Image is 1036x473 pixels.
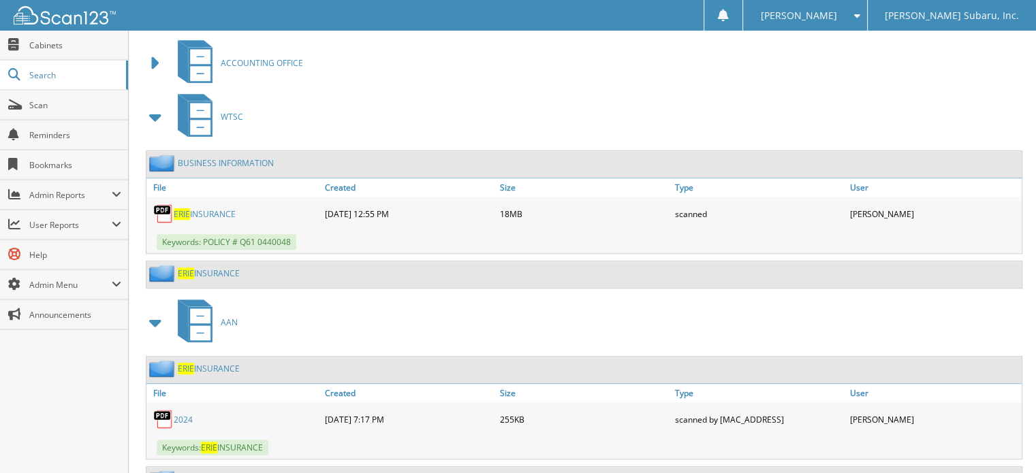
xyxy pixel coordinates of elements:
[968,408,1036,473] iframe: Chat Widget
[14,6,116,25] img: scan123-logo-white.svg
[146,178,321,197] a: File
[157,234,296,250] span: Keywords: POLICY # Q61 0440048
[174,208,190,220] span: ERIE
[29,309,121,321] span: Announcements
[847,178,1022,197] a: User
[153,203,174,224] img: PDF.png
[672,384,847,402] a: Type
[178,267,240,279] a: ERIEINSURANCE
[497,384,672,402] a: Size
[847,406,1022,433] div: [PERSON_NAME]
[29,189,112,201] span: Admin Reports
[149,265,178,282] img: folder2.png
[321,406,497,433] div: [DATE] 7:17 PM
[153,409,174,429] img: PDF.png
[29,99,121,111] span: Scan
[497,406,672,433] div: 255KB
[29,219,112,231] span: User Reports
[497,200,672,227] div: 18MB
[29,249,121,261] span: Help
[157,440,268,455] span: Keywords: INSURANCE
[885,12,1019,20] span: [PERSON_NAME] Subaru, Inc.
[760,12,836,20] span: [PERSON_NAME]
[201,442,217,453] span: ERIE
[29,69,119,81] span: Search
[174,414,193,425] a: 2024
[170,295,238,349] a: AAN
[221,57,303,69] span: ACCOUNTING OFFICE
[29,159,121,171] span: Bookmarks
[672,178,847,197] a: Type
[29,129,121,141] span: Reminders
[847,384,1022,402] a: User
[321,200,497,227] div: [DATE] 12:55 PM
[29,39,121,51] span: Cabinets
[149,360,178,377] img: folder2.png
[321,384,497,402] a: Created
[847,200,1022,227] div: [PERSON_NAME]
[178,157,274,169] a: BUSINESS INFORMATION
[149,154,178,172] img: folder2.png
[672,200,847,227] div: scanned
[321,178,497,197] a: Created
[174,208,236,220] a: ERIEINSURANCE
[497,178,672,197] a: Size
[221,316,238,328] span: AAN
[29,279,112,291] span: Admin Menu
[146,384,321,402] a: File
[221,111,243,123] span: WTSC
[178,363,194,374] span: ERIE
[178,267,194,279] span: ERIE
[672,406,847,433] div: scanned by [MAC_ADDRESS]
[178,363,240,374] a: ERIEINSURANCE
[170,90,243,144] a: WTSC
[170,36,303,90] a: ACCOUNTING OFFICE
